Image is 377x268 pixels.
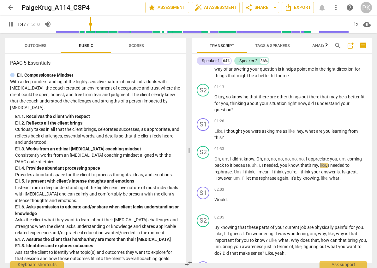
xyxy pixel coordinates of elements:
span: I [228,231,230,236]
span: better [258,73,271,78]
span: painful [335,225,349,230]
span: great [346,169,357,174]
span: might [237,73,249,78]
span: guess [230,231,242,236]
span: your [341,101,350,106]
span: , [262,156,264,161]
span: needed [330,163,345,168]
span: . [289,238,291,243]
span: , [228,101,230,106]
span: I [306,156,308,161]
span: better [348,94,361,99]
p: Listens from a deep understanding of the highly sensitive nature of most individuals with [MEDICA... [15,184,181,204]
span: coming [347,156,362,161]
span: for [235,238,242,243]
p: Asks the client what they want to learn about their [MEDICAL_DATA] challenges and strengths when ... [15,217,181,236]
span: you [330,156,337,161]
span: rephrase [259,176,277,181]
span: . [225,231,228,236]
span: Filler word [234,169,241,174]
span: from [348,129,358,134]
span: arrow_drop_down [271,4,279,11]
span: I [315,101,317,106]
span: know [255,238,266,243]
button: PK [361,2,372,13]
span: that [320,94,329,99]
div: Change speaker [197,118,209,131]
span: it [282,67,285,72]
span: there [259,94,270,99]
span: arrow_back [7,4,15,11]
div: Speaker 2 [239,58,257,64]
span: learning [332,129,348,134]
span: by [297,176,302,181]
span: AI Assessment [194,4,237,11]
span: why [318,231,326,236]
span: , [220,156,222,161]
span: answer [321,169,337,174]
span: about [247,101,260,106]
button: Assessment [145,2,189,13]
span: , [250,163,252,168]
button: Share [242,2,271,13]
span: that [311,238,319,243]
span: , [241,169,242,174]
span: direction [337,67,355,72]
span: a [344,94,348,99]
span: . [304,156,306,161]
span: know [288,163,299,168]
h2: PaigeKrug_A114_CSP4 [21,4,90,12]
span: is [337,169,340,174]
span: is [345,231,349,236]
span: are [307,225,314,230]
span: , [257,163,259,168]
span: . [254,156,256,161]
span: your [275,225,285,230]
button: Search [333,41,343,51]
span: be [339,94,344,99]
span: Outcomes [25,43,46,48]
span: back [214,163,225,168]
span: Filler word [288,129,295,134]
span: . [273,231,276,236]
div: Ask support [320,261,367,268]
span: I [328,163,330,168]
span: your [260,101,269,106]
span: , [308,231,310,236]
span: it [230,163,233,168]
span: your [250,67,260,72]
span: pause [7,20,15,28]
span: question [260,67,278,72]
span: , [319,238,321,243]
span: . [244,231,246,236]
span: , [222,231,224,236]
span: I [276,231,278,236]
span: important [214,238,235,243]
p: Consistently works from an [MEDICAL_DATA] coaching mindset aligned with the PAAC code of ethics. [15,152,181,165]
p: E1. Compassionate Mindset [17,72,73,79]
span: Is [342,169,346,174]
span: I [224,231,225,236]
span: , [240,176,242,181]
span: volume_up [44,20,51,28]
div: 1x [350,19,362,29]
span: that [228,73,237,78]
span: way [214,67,224,72]
span: Transcript [210,43,234,48]
span: Would [214,197,227,202]
span: . [296,169,298,174]
span: understand [317,101,341,106]
span: , [334,231,336,236]
span: is [278,67,282,72]
span: of [270,225,275,230]
span: , [278,163,280,168]
span: Filler word [252,163,257,168]
button: Volume [42,19,53,30]
span: , [319,176,321,181]
span: for [355,67,360,72]
span: Okay [214,94,224,99]
span: me [252,176,259,181]
span: Filler word [299,156,304,161]
span: rephrase [214,169,232,174]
